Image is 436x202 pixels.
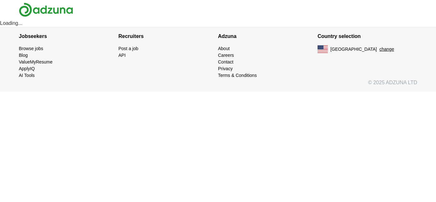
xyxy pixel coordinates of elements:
[19,53,28,58] a: Blog
[318,27,417,45] h4: Country selection
[118,46,138,51] a: Post a job
[14,79,422,92] div: © 2025 ADZUNA LTD
[380,46,394,53] button: change
[318,45,328,53] img: US flag
[19,59,53,64] a: ValueMyResume
[218,53,234,58] a: Careers
[330,46,377,53] span: [GEOGRAPHIC_DATA]
[19,66,35,71] a: ApplyIQ
[218,59,233,64] a: Contact
[218,73,257,78] a: Terms & Conditions
[118,53,126,58] a: API
[19,73,35,78] a: AI Tools
[19,3,73,17] img: Adzuna logo
[218,66,233,71] a: Privacy
[19,46,43,51] a: Browse jobs
[218,46,230,51] a: About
